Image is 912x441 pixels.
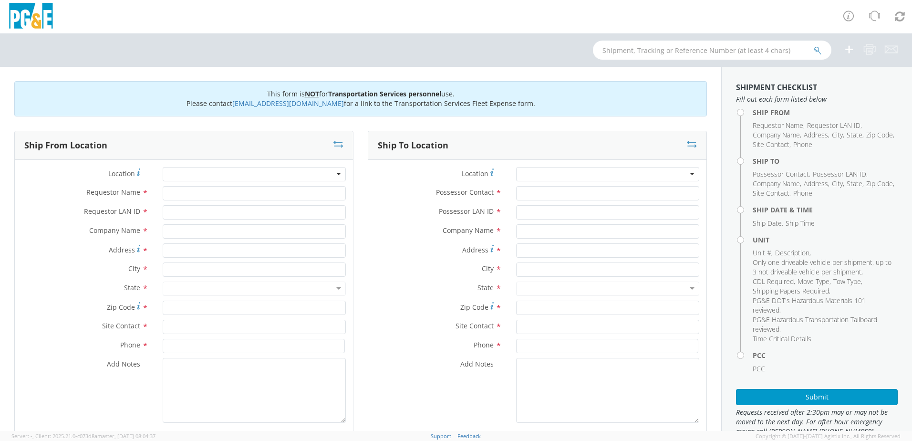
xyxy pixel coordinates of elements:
a: Feedback [457,432,481,440]
span: Phone [793,140,812,149]
span: Site Contact [753,140,789,149]
u: NOT [305,89,319,98]
span: Address [804,130,828,139]
span: Company Name [753,130,800,139]
span: Requestor Name [86,188,140,197]
span: City [128,264,140,273]
span: master, [DATE] 08:04:37 [97,432,155,440]
span: Requestor LAN ID [84,207,140,216]
span: Unit # [753,248,771,257]
li: , [833,277,862,286]
img: pge-logo-06675f144f4cfa6a6814.png [7,3,55,31]
li: , [832,179,844,189]
li: , [753,130,801,140]
h3: Ship From Location [24,141,107,150]
span: Company Name [753,179,800,188]
strong: Shipment Checklist [736,82,817,93]
div: This form is for use. Please contact for a link to the Transportation Services Fleet Expense form. [14,81,707,116]
li: , [753,189,791,198]
li: , [753,121,805,130]
span: PG&E Hazardous Transportation Tailboard reviewed [753,315,877,334]
span: Site Contact [102,321,140,330]
span: Location [462,169,488,178]
span: Requests received after 2:30pm may or may not be moved to the next day. For after hour emergency ... [736,408,898,436]
span: Company Name [89,226,140,235]
li: , [753,277,795,286]
li: , [866,130,894,140]
span: Company Name [443,226,494,235]
span: Shipping Papers Required [753,286,829,295]
b: Transportation Services personnel [328,89,441,98]
span: Ship Date [753,219,782,228]
li: , [847,179,864,189]
span: Requestor LAN ID [807,121,860,130]
li: , [847,130,864,140]
span: Client: 2025.21.0-c073d8a [35,432,155,440]
span: CDL Required [753,277,794,286]
li: , [753,315,895,334]
h3: Ship To Location [378,141,448,150]
span: PCC [753,364,765,373]
h4: Ship To [753,157,898,165]
a: [EMAIL_ADDRESS][DOMAIN_NAME] [232,99,344,108]
h4: PCC [753,352,898,359]
span: Phone [120,340,140,349]
span: Possessor Contact [436,188,494,197]
li: , [753,219,783,228]
span: Zip Code [107,303,135,312]
li: , [832,130,844,140]
span: Possessor LAN ID [439,207,494,216]
span: Time Critical Details [753,334,811,343]
span: City [482,264,494,273]
li: , [798,277,831,286]
span: Possessor Contact [753,169,809,178]
span: Only one driveable vehicle per shipment, up to 3 not driveable vehicle per shipment [753,258,891,276]
span: State [124,283,140,292]
span: Possessor LAN ID [813,169,866,178]
button: Submit [736,389,898,405]
span: Site Contact [456,321,494,330]
input: Shipment, Tracking or Reference Number (at least 4 chars) [593,41,831,60]
span: Phone [474,340,494,349]
span: Move Type [798,277,829,286]
h4: Ship Date & Time [753,206,898,213]
li: , [753,248,773,258]
li: , [807,121,862,130]
li: , [813,169,868,179]
span: State [477,283,494,292]
li: , [753,258,895,277]
span: Ship Time [786,219,815,228]
li: , [753,179,801,189]
span: PG&E DOT's Hazardous Materials 101 reviewed [753,296,866,315]
span: Zip Code [866,130,893,139]
span: Requestor Name [753,121,803,130]
li: , [753,140,791,149]
li: , [753,286,830,296]
span: Site Contact [753,189,789,198]
span: Server: - [11,432,34,440]
a: Support [431,432,451,440]
h4: Unit [753,236,898,243]
span: Address [462,245,488,254]
span: Tow Type [833,277,861,286]
span: Add Notes [460,359,494,368]
span: City [832,179,843,188]
li: , [753,296,895,315]
li: , [804,179,829,189]
span: State [847,179,862,188]
span: Zip Code [866,179,893,188]
span: City [832,130,843,139]
span: State [847,130,862,139]
span: Fill out each form listed below [736,94,898,104]
span: Description [775,248,809,257]
span: Add Notes [107,359,140,368]
li: , [804,130,829,140]
span: Zip Code [460,303,488,312]
span: Copyright © [DATE]-[DATE] Agistix Inc., All Rights Reserved [756,432,901,440]
li: , [866,179,894,189]
span: , [32,432,34,440]
span: Location [108,169,135,178]
span: Phone [793,189,812,198]
span: Address [109,245,135,254]
h4: Ship From [753,109,898,116]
